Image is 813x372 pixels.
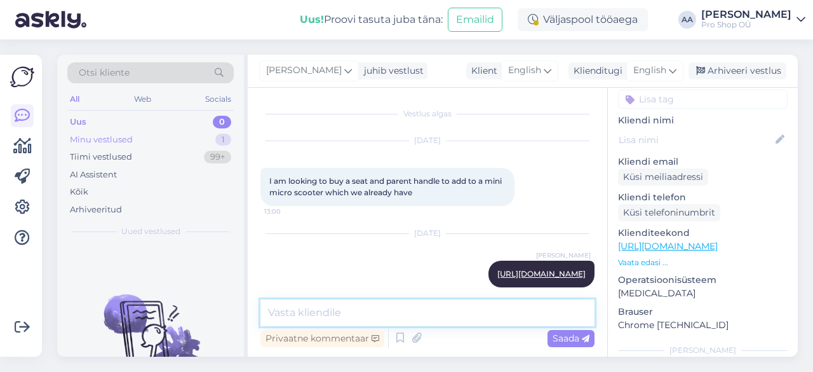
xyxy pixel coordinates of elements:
[618,204,720,221] div: Küsi telefoninumbrit
[497,269,586,279] a: [URL][DOMAIN_NAME]
[70,151,132,163] div: Tiimi vestlused
[618,305,788,319] p: Brauser
[359,64,424,78] div: juhib vestlust
[518,8,648,31] div: Väljaspool tööaega
[633,64,666,78] span: English
[121,226,180,237] span: Uued vestlused
[264,207,312,216] span: 13:00
[618,287,788,300] p: [MEDICAL_DATA]
[553,333,589,344] span: Saada
[618,240,718,252] a: [URL][DOMAIN_NAME]
[269,176,504,197] span: I am looking to buy a seat and parent handle to add to a mini micro scooter which we already have
[70,203,122,216] div: Arhiveeritud
[701,10,805,30] a: [PERSON_NAME]Pro Shop OÜ
[568,64,622,78] div: Klienditugi
[204,151,231,163] div: 99+
[70,186,88,198] div: Kõik
[689,62,786,79] div: Arhiveeri vestlus
[70,116,86,128] div: Uus
[618,273,788,287] p: Operatsioonisüsteem
[67,91,82,107] div: All
[618,169,708,186] div: Küsi meiliaadressi
[701,10,791,20] div: [PERSON_NAME]
[701,20,791,30] div: Pro Shop OÜ
[215,134,231,146] div: 1
[300,13,324,25] b: Uus!
[618,155,788,169] p: Kliendi email
[70,134,133,146] div: Minu vestlused
[618,257,788,268] p: Vaata edasi ...
[131,91,154,107] div: Web
[536,251,591,260] span: [PERSON_NAME]
[213,116,231,128] div: 0
[618,90,788,109] input: Lisa tag
[678,11,696,29] div: AA
[79,66,130,79] span: Otsi kliente
[260,135,595,146] div: [DATE]
[466,64,497,78] div: Klient
[619,133,773,147] input: Lisa nimi
[70,169,117,181] div: AI Assistent
[448,8,502,32] button: Emailid
[266,64,342,78] span: [PERSON_NAME]
[203,91,234,107] div: Socials
[618,226,788,240] p: Klienditeekond
[618,319,788,332] p: Chrome [TECHNICAL_ID]
[260,108,595,120] div: Vestlus algas
[260,330,384,347] div: Privaatne kommentaar
[618,191,788,204] p: Kliendi telefon
[618,114,788,127] p: Kliendi nimi
[300,12,443,27] div: Proovi tasuta juba täna:
[508,64,541,78] span: English
[260,228,595,239] div: [DATE]
[618,345,788,356] div: [PERSON_NAME]
[10,65,34,89] img: Askly Logo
